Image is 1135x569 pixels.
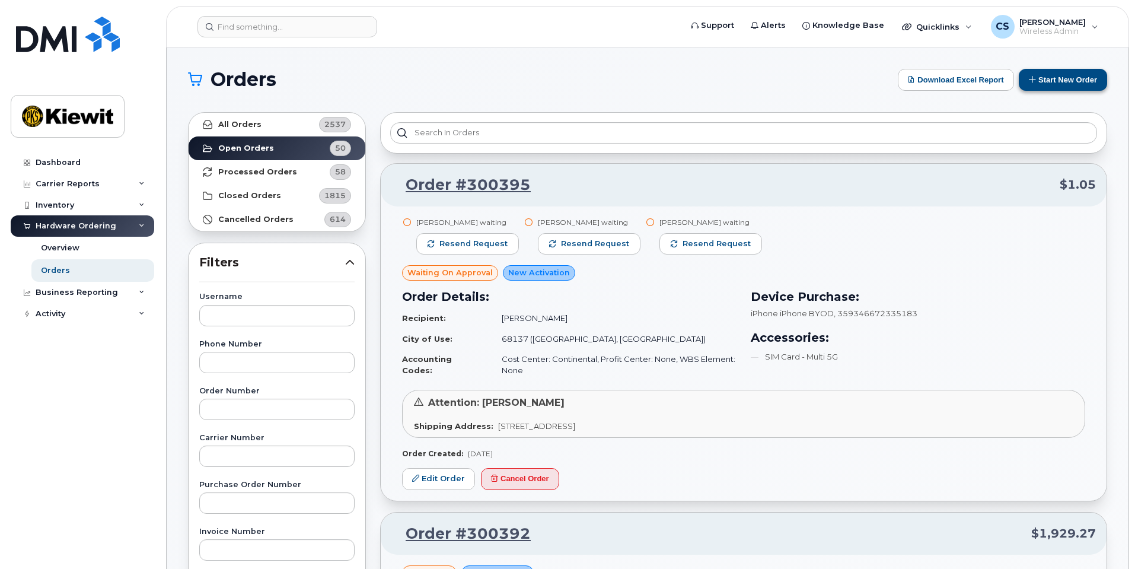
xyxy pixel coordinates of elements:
h3: Accessories: [751,329,1085,347]
strong: Recipient: [402,313,446,323]
button: Resend request [659,233,762,255]
span: 614 [330,214,346,225]
strong: Accounting Codes: [402,354,452,375]
span: 2537 [324,119,346,130]
strong: Order Created: [402,449,463,458]
div: [PERSON_NAME] waiting [416,217,519,227]
span: [STREET_ADDRESS] [498,421,575,431]
span: Resend request [561,239,629,249]
h3: Order Details: [402,288,737,306]
a: Edit Order [402,468,475,490]
a: Cancelled Orders614 [189,208,365,231]
a: Closed Orders1815 [189,184,365,208]
span: Resend request [439,239,508,249]
button: Download Excel Report [898,69,1014,91]
span: $1,929.27 [1031,525,1096,542]
span: $1.05 [1060,176,1096,193]
td: Cost Center: Continental, Profit Center: None, WBS Element: None [491,349,737,380]
span: [DATE] [468,449,493,458]
span: , 359346672335183 [834,309,917,318]
span: 58 [335,166,346,177]
input: Search in orders [390,122,1097,144]
label: Order Number [199,387,355,395]
div: [PERSON_NAME] waiting [659,217,762,227]
span: Waiting On Approval [407,267,493,278]
label: Username [199,293,355,301]
button: Start New Order [1019,69,1107,91]
a: Processed Orders58 [189,160,365,184]
strong: All Orders [218,120,262,129]
iframe: Messenger Launcher [1083,517,1126,560]
label: Invoice Number [199,528,355,536]
label: Carrier Number [199,434,355,442]
li: SIM Card - Multi 5G [751,351,1085,363]
span: iPhone iPhone BYOD [751,309,834,318]
button: Resend request [416,233,519,255]
button: Resend request [538,233,640,255]
span: Orders [211,71,276,88]
a: Order #300392 [391,523,531,545]
h3: Device Purchase: [751,288,1085,306]
a: All Orders2537 [189,113,365,136]
span: 50 [335,142,346,154]
strong: City of Use: [402,334,452,344]
strong: Cancelled Orders [218,215,294,224]
strong: Shipping Address: [414,421,493,431]
strong: Open Orders [218,144,274,153]
span: Filters [199,254,345,271]
label: Phone Number [199,341,355,348]
td: 68137 ([GEOGRAPHIC_DATA], [GEOGRAPHIC_DATA]) [491,329,737,349]
td: [PERSON_NAME] [491,308,737,329]
span: 1815 [324,190,346,201]
div: [PERSON_NAME] waiting [538,217,640,227]
a: Open Orders50 [189,136,365,160]
label: Purchase Order Number [199,481,355,489]
button: Cancel Order [481,468,559,490]
span: Resend request [683,239,751,249]
span: New Activation [508,267,570,278]
span: Attention: [PERSON_NAME] [428,397,565,408]
strong: Processed Orders [218,167,297,177]
strong: Closed Orders [218,191,281,201]
a: Order #300395 [391,174,531,196]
